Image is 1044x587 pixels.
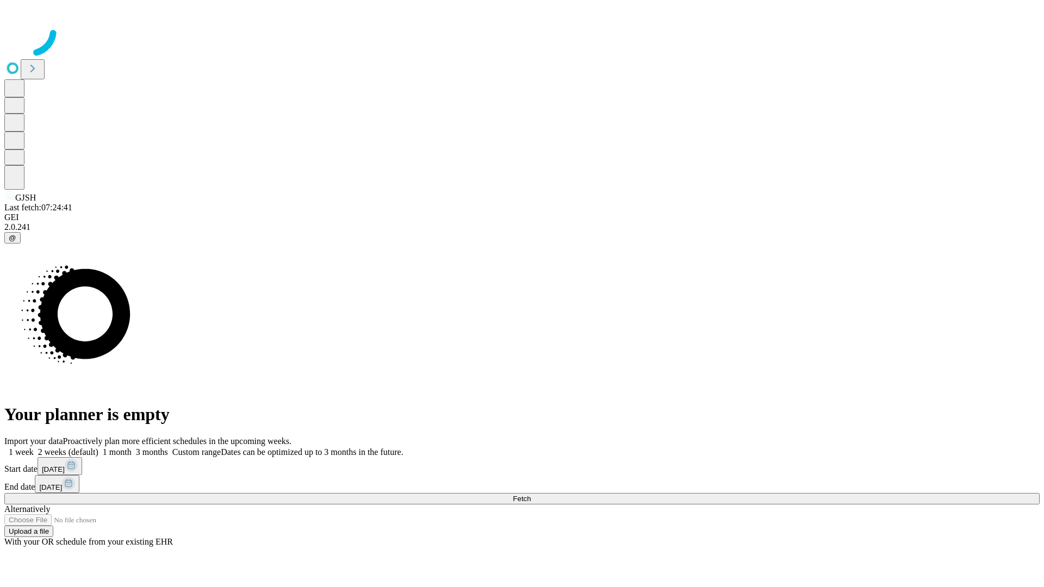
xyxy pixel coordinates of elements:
[15,193,36,202] span: GJSH
[63,436,291,446] span: Proactively plan more efficient schedules in the upcoming weeks.
[4,526,53,537] button: Upload a file
[4,475,1040,493] div: End date
[39,483,62,491] span: [DATE]
[38,457,82,475] button: [DATE]
[4,213,1040,222] div: GEI
[4,493,1040,504] button: Fetch
[4,222,1040,232] div: 2.0.241
[221,447,403,457] span: Dates can be optimized up to 3 months in the future.
[4,404,1040,424] h1: Your planner is empty
[4,504,50,514] span: Alternatively
[42,465,65,473] span: [DATE]
[172,447,221,457] span: Custom range
[4,436,63,446] span: Import your data
[513,495,531,503] span: Fetch
[38,447,98,457] span: 2 weeks (default)
[4,537,173,546] span: With your OR schedule from your existing EHR
[4,203,72,212] span: Last fetch: 07:24:41
[9,234,16,242] span: @
[4,232,21,243] button: @
[4,457,1040,475] div: Start date
[136,447,168,457] span: 3 months
[9,447,34,457] span: 1 week
[103,447,132,457] span: 1 month
[35,475,79,493] button: [DATE]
